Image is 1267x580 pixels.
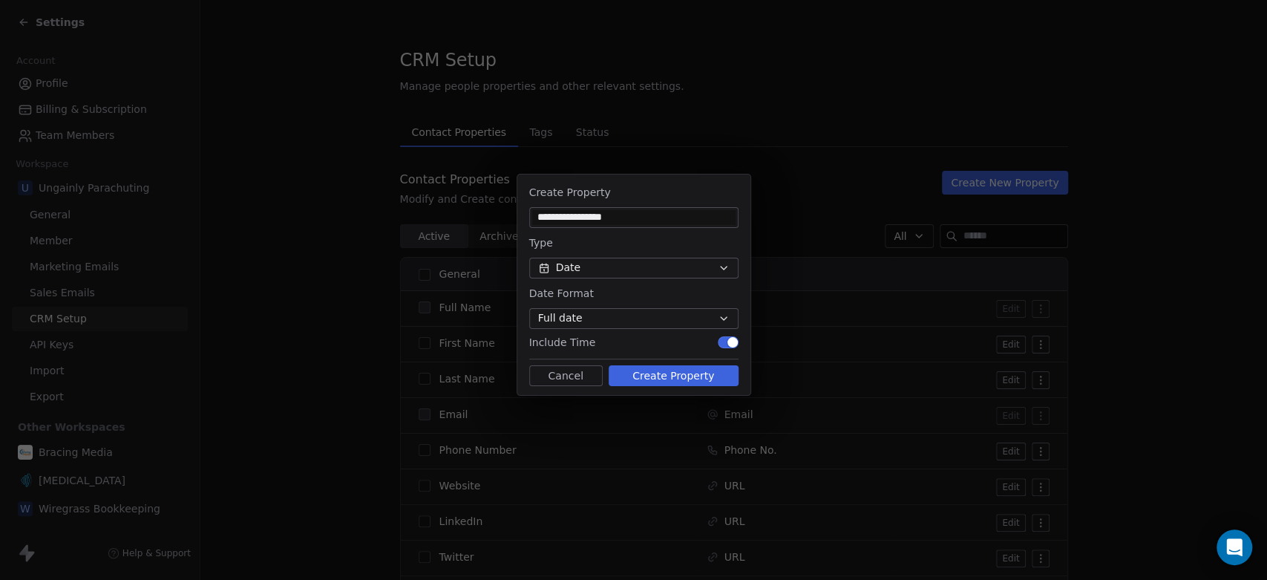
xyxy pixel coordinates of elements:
[529,258,739,278] button: Date
[609,365,739,386] button: Create Property
[538,310,583,326] span: Full date
[529,186,611,198] span: Create Property
[529,365,603,386] button: Cancel
[529,237,553,249] span: Type
[556,260,580,276] span: Date
[529,287,594,299] span: Date Format
[529,335,596,350] span: Include Time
